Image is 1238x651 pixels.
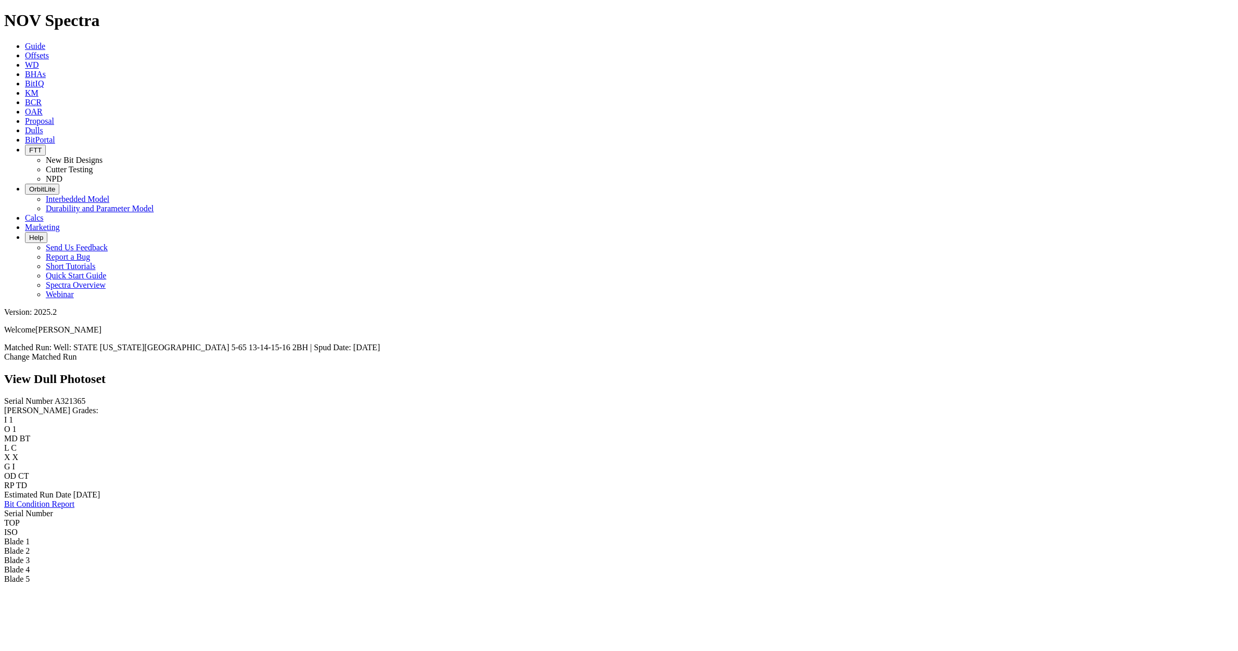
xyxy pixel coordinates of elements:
[4,546,30,555] span: Blade 2
[4,471,16,480] label: OD
[46,174,62,183] a: NPD
[12,453,19,462] span: X
[4,397,53,405] label: Serial Number
[4,500,74,508] a: Bit Condition Report
[12,462,15,471] span: I
[11,443,17,452] span: C
[4,343,51,352] span: Matched Run:
[29,146,42,154] span: FTT
[46,156,102,164] a: New Bit Designs
[4,490,71,499] label: Estimated Run Date
[35,325,101,334] span: [PERSON_NAME]
[16,481,27,490] span: TD
[4,352,77,361] a: Change Matched Run
[4,528,18,537] span: ISO
[12,425,17,433] span: 1
[25,223,60,232] a: Marketing
[46,165,93,174] a: Cutter Testing
[46,290,74,299] a: Webinar
[25,42,45,50] a: Guide
[29,234,43,241] span: Help
[4,453,10,462] label: X
[9,415,13,424] span: 1
[4,372,1234,386] h2: View Dull Photoset
[4,415,7,424] label: I
[25,232,47,243] button: Help
[46,195,109,203] a: Interbedded Model
[46,243,108,252] a: Send Us Feedback
[25,88,38,97] a: KM
[18,471,29,480] span: CT
[4,537,30,546] span: Blade 1
[4,434,18,443] label: MD
[25,51,49,60] a: Offsets
[4,481,14,490] label: RP
[25,213,44,222] a: Calcs
[4,518,20,527] span: TOP
[25,98,42,107] a: BCR
[4,11,1234,30] h1: NOV Spectra
[25,70,46,79] a: BHAs
[25,107,43,116] a: OAR
[4,325,1234,335] p: Welcome
[20,434,30,443] span: BT
[4,308,1234,317] div: Version: 2025.2
[46,252,90,261] a: Report a Bug
[54,343,380,352] span: Well: STATE [US_STATE][GEOGRAPHIC_DATA] 5-65 13-14-15-16 2BH | Spud Date: [DATE]
[25,60,39,69] a: WD
[4,575,30,583] span: Blade 5
[25,79,44,88] a: BitIQ
[4,425,10,433] label: O
[29,185,55,193] span: OrbitLite
[25,135,55,144] a: BitPortal
[25,145,46,156] button: FTT
[4,509,53,518] span: Serial Number
[4,443,9,452] label: L
[25,117,54,125] a: Proposal
[46,271,106,280] a: Quick Start Guide
[46,204,154,213] a: Durability and Parameter Model
[55,397,86,405] span: A321365
[4,565,30,574] span: Blade 4
[4,556,30,565] span: Blade 3
[46,262,96,271] a: Short Tutorials
[73,490,100,499] span: [DATE]
[4,406,1234,415] div: [PERSON_NAME] Grades:
[4,462,10,471] label: G
[25,184,59,195] button: OrbitLite
[25,126,43,135] a: Dulls
[46,280,106,289] a: Spectra Overview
